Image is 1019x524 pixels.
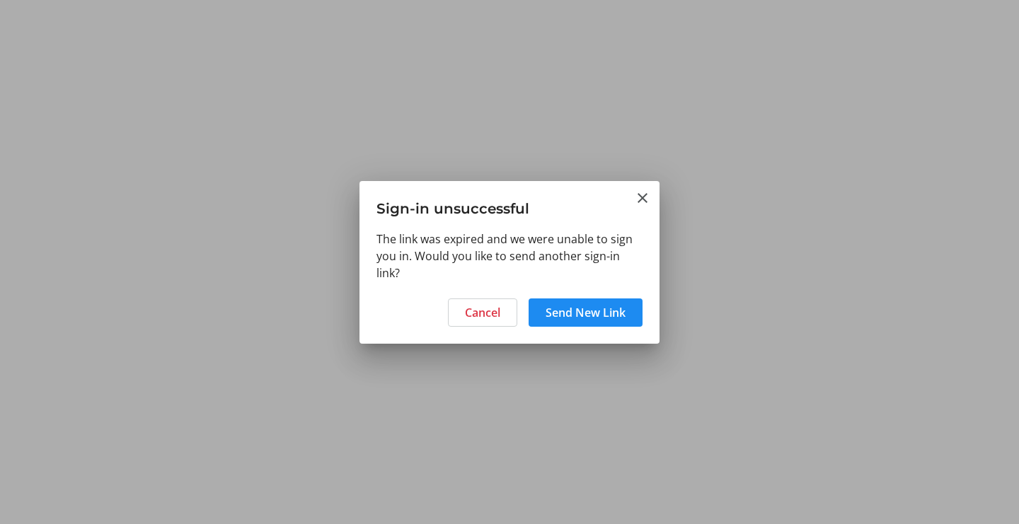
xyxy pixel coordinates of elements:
[634,190,651,206] button: Close
[359,181,660,230] h3: Sign-in unsuccessful
[448,298,517,327] button: Cancel
[359,231,660,290] div: The link was expired and we were unable to sign you in. Would you like to send another sign-in link?
[546,304,626,321] span: Send New Link
[529,298,643,327] button: Send New Link
[465,304,500,321] span: Cancel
